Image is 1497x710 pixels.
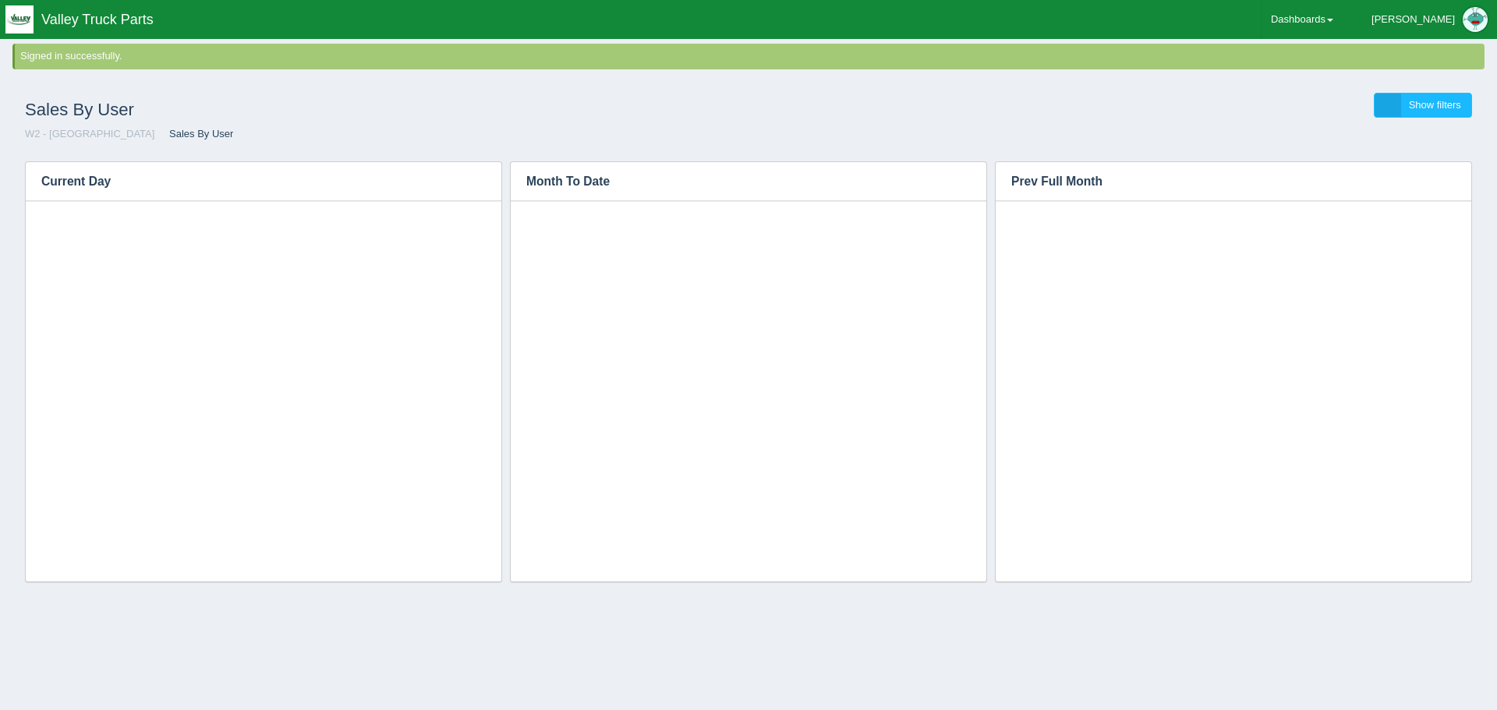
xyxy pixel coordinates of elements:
span: Valley Truck Parts [41,12,154,27]
span: Show filters [1409,99,1461,111]
div: Signed in successfully. [20,49,1481,64]
div: [PERSON_NAME] [1371,4,1455,35]
img: Profile Picture [1463,7,1488,32]
li: Sales By User [157,127,233,142]
h3: Month To Date [511,162,939,201]
img: q1blfpkbivjhsugxdrfq.png [5,5,34,34]
a: Show filters [1374,93,1472,118]
h1: Sales By User [25,93,748,127]
h3: Current Day [26,162,478,201]
a: W2 - [GEOGRAPHIC_DATA] [25,128,154,140]
h3: Prev Full Month [996,162,1448,201]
